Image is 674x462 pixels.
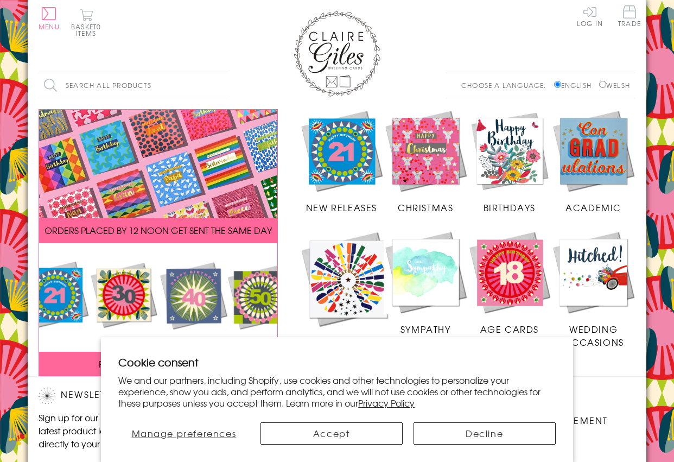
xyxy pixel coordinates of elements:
[300,230,397,349] a: Congratulations
[618,5,641,29] a: Trade
[39,388,223,404] h2: Newsletter
[468,109,552,214] a: Birthdays
[39,73,228,98] input: Search all products
[565,201,621,214] span: Academic
[599,80,630,90] label: Welsh
[414,422,556,445] button: Decline
[554,80,597,90] label: English
[132,427,237,440] span: Manage preferences
[551,109,635,214] a: Academic
[294,11,380,97] img: Claire Giles Greetings Cards
[461,80,552,90] p: Choose a language:
[577,5,603,27] a: Log In
[384,109,468,214] a: Christmas
[384,230,468,336] a: Sympathy
[554,81,561,88] input: English
[358,396,415,409] a: Privacy Policy
[99,357,218,370] span: FREE P&P ON ALL UK ORDERS
[218,73,228,98] input: Search
[398,201,453,214] span: Christmas
[618,5,641,27] span: Trade
[118,355,555,370] h2: Cookie consent
[551,230,635,349] a: Wedding Occasions
[76,22,101,38] span: 0 items
[44,224,272,237] span: ORDERS PLACED BY 12 NOON GET SENT THE SAME DAY
[71,9,101,36] button: Basket0 items
[484,201,536,214] span: Birthdays
[300,109,384,214] a: New Releases
[260,422,403,445] button: Accept
[118,422,249,445] button: Manage preferences
[39,411,223,450] p: Sign up for our newsletter to receive the latest product launches, news and offers directly to yo...
[306,201,377,214] span: New Releases
[118,375,555,408] p: We and our partners, including Shopify, use cookies and other technologies to personalize your ex...
[400,322,451,336] span: Sympathy
[39,22,60,31] span: Menu
[39,7,60,30] button: Menu
[563,322,624,349] span: Wedding Occasions
[599,81,606,88] input: Welsh
[480,322,539,336] span: Age Cards
[300,336,397,349] span: Congratulations
[468,230,552,336] a: Age Cards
